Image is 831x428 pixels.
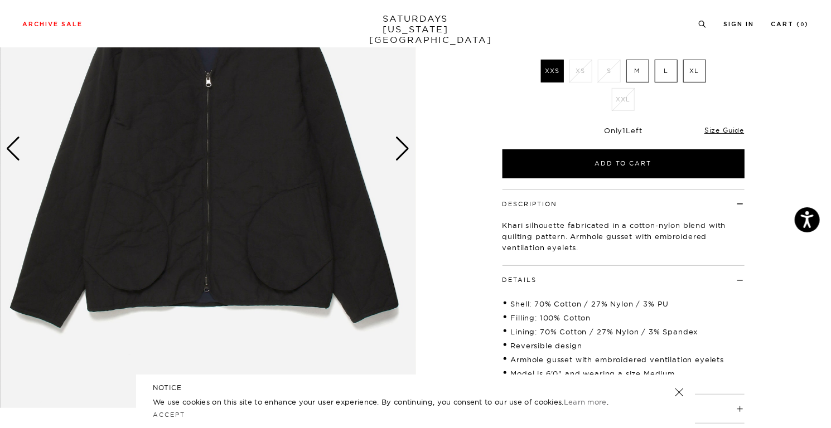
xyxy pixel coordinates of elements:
li: Lining: 70% Cotton / 27% Nylon / 3% Spandex [503,326,745,337]
label: M [626,60,649,82]
button: Description [503,201,558,207]
label: L [655,60,678,82]
a: Learn more [564,397,607,406]
span: 1 [623,126,626,135]
label: XXS [541,60,564,82]
a: Sign In [723,21,754,27]
li: Reversible design [503,340,745,351]
li: Shell: 70% Cotton / 27% Nylon / 3% PU [503,298,745,309]
a: Archive Sale [22,21,83,27]
a: SATURDAYS[US_STATE][GEOGRAPHIC_DATA] [370,13,462,45]
h5: NOTICE [153,383,678,393]
li: Armhole gusset with embroidered ventilation eyelets [503,354,745,365]
a: Accept [153,411,185,419]
p: Khari silhouette fabricated in a cotton-nylon blend with quilting pattern. Armhole gusset with em... [503,220,745,253]
li: Model is 6'0" and wearing a size Medium [503,368,745,379]
small: 0 [800,22,805,27]
p: We use cookies on this site to enhance your user experience. By continuing, you consent to our us... [153,396,639,407]
a: Size Guide [704,126,744,134]
label: XL [683,60,706,82]
button: Details [503,277,537,283]
button: Add to Cart [503,149,745,178]
div: Only Left [503,126,745,135]
li: Filling: 100% Cotton [503,312,745,323]
div: Next slide [395,137,410,161]
a: Cart (0) [771,21,809,27]
div: Previous slide [6,137,21,161]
